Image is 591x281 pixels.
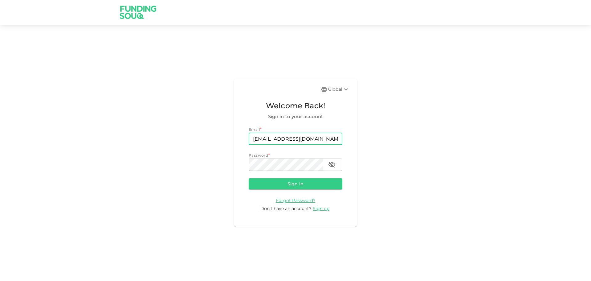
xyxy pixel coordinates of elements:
[249,113,342,120] span: Sign in to your account
[249,159,323,171] input: password
[249,100,342,112] span: Welcome Back!
[249,127,260,132] span: Email
[328,86,350,93] div: Global
[276,197,316,203] a: Forgot Password?
[260,206,312,211] span: Don’t have an account?
[249,153,268,158] span: Password
[249,178,342,189] button: Sign in
[249,133,342,145] input: email
[313,206,329,211] span: Sign up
